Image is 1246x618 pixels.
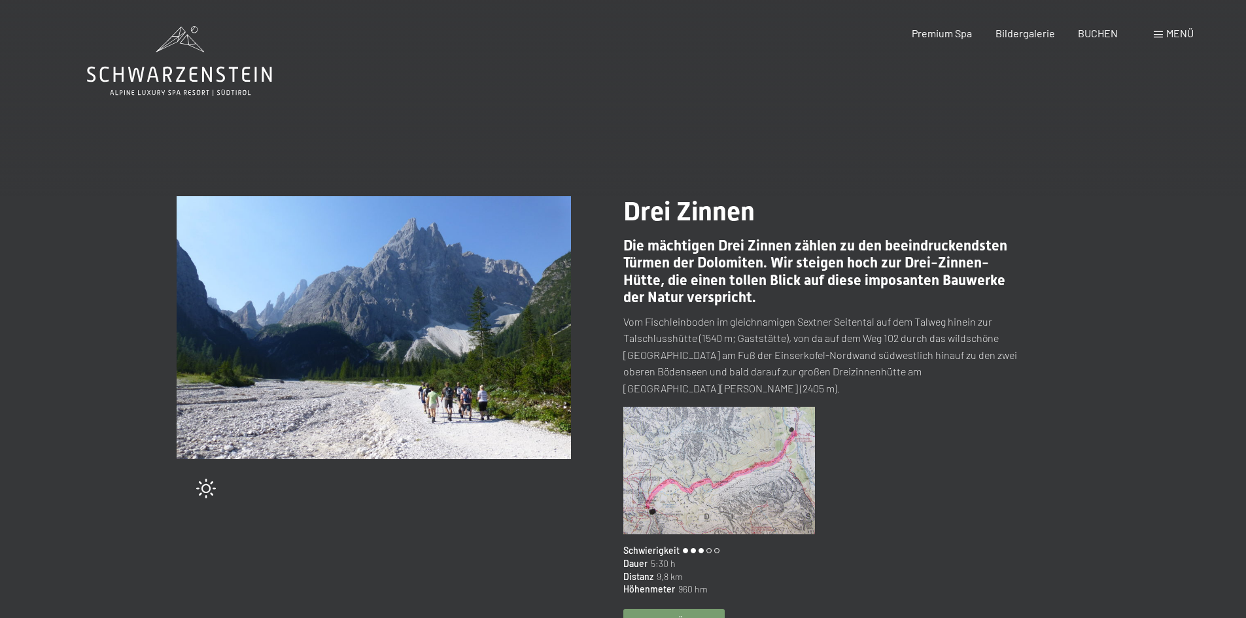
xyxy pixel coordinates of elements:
p: Vom Fischleinboden im gleichnamigen Sextner Seitental auf dem Talweg hinein zur Talschlusshütte (... [623,313,1018,397]
span: Dauer [623,557,648,570]
img: Drei Zinnen [177,196,571,459]
span: Menü [1166,27,1194,39]
span: 9,8 km [653,570,683,583]
a: BUCHEN [1078,27,1118,39]
a: Premium Spa [912,27,972,39]
span: Höhenmeter [623,583,675,596]
span: Drei Zinnen [623,196,755,227]
span: 960 hm [675,583,708,596]
img: Drei Zinnen [623,407,816,535]
span: Schwierigkeit [623,544,680,557]
a: Bildergalerie [995,27,1055,39]
span: Die mächtigen Drei Zinnen zählen zu den beeindruckendsten Türmen der Dolomiten. Wir steigen hoch ... [623,237,1007,305]
span: 5:30 h [648,557,676,570]
span: Distanz [623,570,653,583]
